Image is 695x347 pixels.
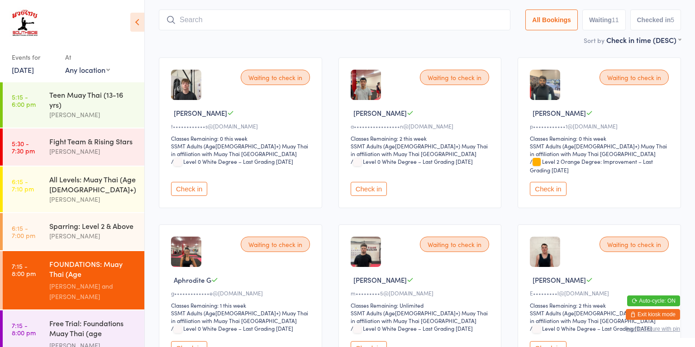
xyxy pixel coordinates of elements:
button: Check in [351,182,387,196]
span: [PERSON_NAME] [533,108,586,118]
a: [DATE] [12,65,34,75]
time: 7:15 - 8:00 pm [12,322,36,336]
time: 7:15 - 8:00 pm [12,262,36,277]
button: Exit kiosk mode [626,309,680,320]
span: Aphrodite G [174,275,211,285]
div: E•••••••••l@[DOMAIN_NAME] [530,289,671,297]
time: 5:15 - 6:00 pm [12,93,36,108]
span: / Level 0 White Degree – Last Grading [DATE] [171,157,293,165]
img: image1729154545.png [530,70,560,100]
div: Teen Muay Thai (13-16 yrs) [49,90,137,109]
a: 5:15 -6:00 pmTeen Muay Thai (13-16 yrs)[PERSON_NAME] [3,82,144,128]
div: 5 [671,16,674,24]
span: / Level 0 White Degree – Last Grading [DATE] [351,157,473,165]
div: Waiting to check in [600,70,669,85]
div: [PERSON_NAME] [49,231,137,241]
div: Waiting to check in [241,237,310,252]
div: At [65,50,110,65]
div: SSMT Adults (Age[DEMOGRAPHIC_DATA]+) Muay Thai in affiliation with Muay Thai [GEOGRAPHIC_DATA] [171,142,313,157]
div: Waiting to check in [420,70,489,85]
a: 6:15 -7:10 pmAll Levels: Muay Thai (Age [DEMOGRAPHIC_DATA]+)[PERSON_NAME] [3,166,144,212]
button: Checked in5 [630,10,681,30]
div: SSMT Adults (Age[DEMOGRAPHIC_DATA]+) Muay Thai in affiliation with Muay Thai [GEOGRAPHIC_DATA] [171,309,313,324]
img: image1754559785.png [351,237,381,267]
div: a•••••••••••••••••n@[DOMAIN_NAME] [351,122,492,130]
span: [PERSON_NAME] [533,275,586,285]
div: Waiting to check in [241,70,310,85]
button: Check in [171,182,207,196]
time: 5:30 - 7:30 pm [12,140,35,154]
div: p••••••••••••1@[DOMAIN_NAME] [530,122,671,130]
button: how to secure with pin [626,326,680,332]
button: All Bookings [525,10,578,30]
div: Any location [65,65,110,75]
img: Southside Muay Thai & Fitness [9,7,40,41]
span: / Level 0 White Degree – Last Grading [DATE] [530,324,652,332]
div: 11 [612,16,619,24]
div: Classes Remaining: Unlimited [351,301,492,309]
div: [PERSON_NAME] [49,194,137,204]
div: t••••••••••••s@[DOMAIN_NAME] [171,122,313,130]
img: image1747734101.png [351,70,381,100]
div: Free Trial: Foundations Muay Thai (age [DEMOGRAPHIC_DATA]+ years) [49,318,137,340]
div: FOUNDATIONS: Muay Thai (Age [DEMOGRAPHIC_DATA]+) [49,259,137,281]
div: [PERSON_NAME] [49,146,137,157]
span: / Level 0 White Degree – Last Grading [DATE] [351,324,473,332]
div: Classes Remaining: 2 this week [351,134,492,142]
div: Classes Remaining: 0 this week [530,134,671,142]
button: Auto-cycle: ON [627,295,680,306]
span: / Level 0 White Degree – Last Grading [DATE] [171,324,293,332]
div: Classes Remaining: 2 this week [530,301,671,309]
div: SSMT Adults (Age[DEMOGRAPHIC_DATA]+) Muay Thai in affiliation with Muay Thai [GEOGRAPHIC_DATA] [351,309,492,324]
span: [PERSON_NAME] [353,108,407,118]
button: Check in [530,182,566,196]
span: [PERSON_NAME] [353,275,407,285]
a: 5:30 -7:30 pmFight Team & Rising Stars[PERSON_NAME] [3,128,144,166]
img: image1738834674.png [171,237,201,267]
div: Waiting to check in [600,237,669,252]
div: Events for [12,50,56,65]
span: [PERSON_NAME] [174,108,227,118]
div: [PERSON_NAME] [49,109,137,120]
button: Waiting11 [582,10,626,30]
img: image1752141036.png [530,237,560,267]
div: [PERSON_NAME] and [PERSON_NAME] [49,281,137,302]
div: Waiting to check in [420,237,489,252]
time: 6:15 - 7:00 pm [12,224,35,239]
div: Sparring: Level 2 & Above [49,221,137,231]
a: 7:15 -8:00 pmFOUNDATIONS: Muay Thai (Age [DEMOGRAPHIC_DATA]+)[PERSON_NAME] and [PERSON_NAME] [3,251,144,309]
div: Classes Remaining: 0 this week [171,134,313,142]
div: SSMT Adults (Age[DEMOGRAPHIC_DATA]+) Muay Thai in affiliation with Muay Thai [GEOGRAPHIC_DATA] [530,309,671,324]
div: Check in time (DESC) [606,35,681,45]
a: 6:15 -7:00 pmSparring: Level 2 & Above[PERSON_NAME] [3,213,144,250]
div: All Levels: Muay Thai (Age [DEMOGRAPHIC_DATA]+) [49,174,137,194]
div: m•••••••••5@[DOMAIN_NAME] [351,289,492,297]
div: SSMT Adults (Age[DEMOGRAPHIC_DATA]+) Muay Thai in affiliation with Muay Thai [GEOGRAPHIC_DATA] [530,142,671,157]
label: Sort by [584,36,605,45]
input: Search [159,10,510,30]
div: g•••••••••••••e@[DOMAIN_NAME] [171,289,313,297]
div: Classes Remaining: 1 this week [171,301,313,309]
div: Fight Team & Rising Stars [49,136,137,146]
time: 6:15 - 7:10 pm [12,178,34,192]
div: SSMT Adults (Age[DEMOGRAPHIC_DATA]+) Muay Thai in affiliation with Muay Thai [GEOGRAPHIC_DATA] [351,142,492,157]
img: image1752572526.png [171,70,201,100]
